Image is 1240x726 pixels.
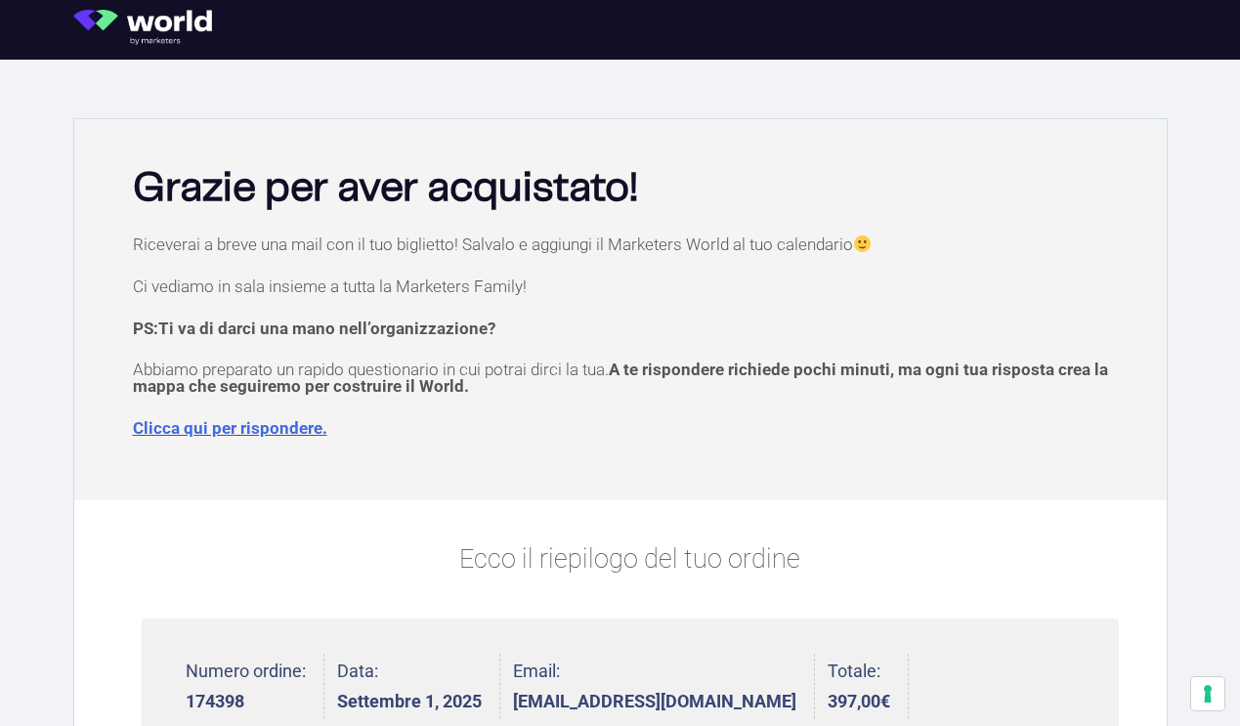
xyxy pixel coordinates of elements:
li: Numero ordine: [186,654,324,719]
p: Riceverai a breve una mail con il tuo biglietto! Salvalo e aggiungi il Marketers World al tuo cal... [133,235,1128,253]
p: Ci vediamo in sala insieme a tutta la Marketers Family! [133,278,1128,295]
li: Email: [513,654,815,719]
p: Ecco il riepilogo del tuo ordine [142,539,1119,579]
span: A te rispondere richiede pochi minuti, ma ogni tua risposta crea la mappa che seguiremo per costr... [133,360,1108,396]
strong: [EMAIL_ADDRESS][DOMAIN_NAME] [513,693,796,710]
li: Data: [337,654,500,719]
iframe: Customerly Messenger Launcher [16,650,74,708]
span: Ti va di darci una mano nell’organizzazione? [158,319,495,338]
bdi: 397,00 [828,691,890,711]
a: Clicca qui per rispondere. [133,418,327,438]
b: Grazie per aver acquistato! [133,169,638,208]
li: Totale: [828,654,909,719]
img: 🙂 [854,235,871,252]
p: Abbiamo preparato un rapido questionario in cui potrai dirci la tua. [133,362,1128,395]
strong: Settembre 1, 2025 [337,693,482,710]
strong: PS: [133,319,495,338]
span: € [880,691,890,711]
button: Le tue preferenze relative al consenso per le tecnologie di tracciamento [1191,677,1224,710]
strong: 174398 [186,693,306,710]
